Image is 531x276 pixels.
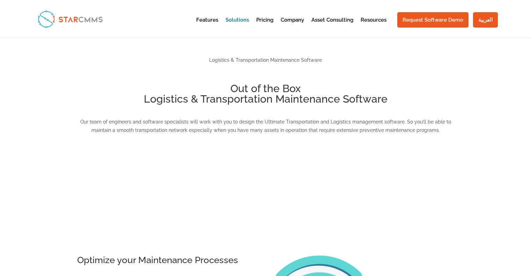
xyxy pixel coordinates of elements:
[226,17,249,35] a: Solutions
[397,12,469,28] a: Request Software Demo
[77,255,255,268] h2: Optimize your Maintenance Processes
[256,17,273,35] a: Pricing
[35,7,106,30] img: StarCMMS
[361,17,386,35] a: Resources
[281,17,304,35] a: Company
[77,56,454,65] p: Logistics & Transportation Maintenance Software
[311,17,353,35] a: Asset Consulting
[236,167,295,185] a: Book a Demo
[196,17,218,35] a: Features
[77,83,454,108] h1: Out of the Box Logistics & Transportation Maintenance Software
[473,12,498,28] a: العربية
[77,118,454,135] p: Our team of engineers and software specialists will work with you to design the Ultimate Transpor...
